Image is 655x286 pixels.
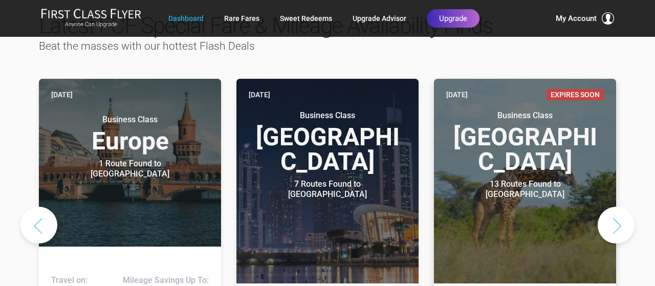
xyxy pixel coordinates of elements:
small: Business Class [66,115,194,125]
a: Upgrade [427,9,479,28]
time: [DATE] [51,89,73,100]
a: Dashboard [168,9,204,28]
button: Next slide [598,207,635,244]
a: First Class FlyerAnyone Can Upgrade [41,8,141,29]
div: 1 Route Found to [GEOGRAPHIC_DATA] [66,159,194,179]
small: Business Class [461,111,589,121]
a: Sweet Redeems [280,9,332,28]
small: Business Class [264,111,391,121]
a: Rare Fares [224,9,259,28]
h3: Europe [51,115,209,153]
button: Previous slide [20,207,57,244]
a: Upgrade Advisor [353,9,406,28]
span: Beat the masses with our hottest Flash Deals [39,40,255,52]
div: 13 Routes Found to [GEOGRAPHIC_DATA] [461,179,589,200]
img: First Class Flyer [41,8,141,19]
time: [DATE] [249,89,270,100]
time: [DATE] [446,89,468,100]
h3: [GEOGRAPHIC_DATA] [446,111,604,174]
div: 7 Routes Found to [GEOGRAPHIC_DATA] [264,179,391,200]
h3: [GEOGRAPHIC_DATA] [249,111,406,174]
span: Expires Soon [547,89,604,100]
button: My Account [556,12,614,25]
small: Anyone Can Upgrade [41,21,141,28]
span: My Account [556,12,597,25]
